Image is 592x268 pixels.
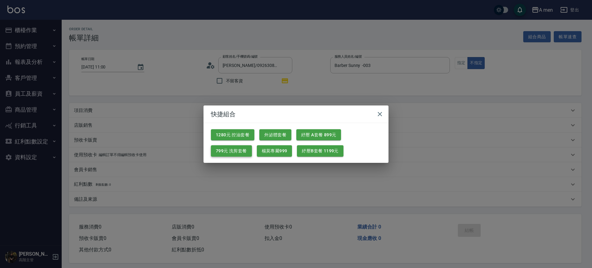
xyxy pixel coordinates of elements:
[211,145,252,157] button: 799元 洗剪套餐
[211,129,254,141] button: 1280元 控油套餐
[297,145,343,157] button: 紓壓B套餐 1199元
[257,145,292,157] button: 楊莫專屬999
[296,129,341,141] button: 紓壓 A套餐 899元
[259,129,291,141] button: 外泌體套餐
[203,105,388,123] h2: 快捷組合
